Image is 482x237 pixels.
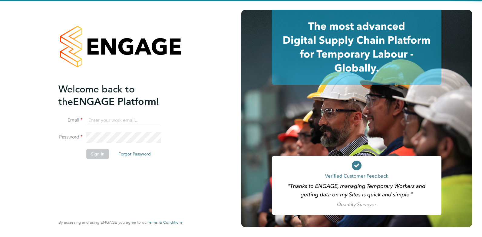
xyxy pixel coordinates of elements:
button: Sign In [86,149,109,159]
a: Terms & Conditions [148,220,183,225]
h2: ENGAGE Platform! [58,83,177,108]
input: Enter your work email... [86,115,161,126]
span: Welcome back to the [58,83,135,108]
label: Email [58,117,83,123]
button: Forgot Password [114,149,156,159]
span: By accessing and using ENGAGE you agree to our [58,220,183,225]
label: Password [58,134,83,140]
